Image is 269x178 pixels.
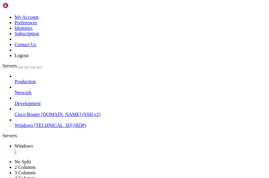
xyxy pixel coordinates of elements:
a: Preferences [15,20,37,25]
span: Windows [15,123,33,128]
a: No Split [15,159,31,164]
a: Cisco Router [DOMAIN_NAME] (SSH v2) [15,112,267,117]
div: Servers [2,133,267,139]
a: Identities [15,26,33,31]
span: Cisco Router [15,112,40,117]
img: Shellngn [2,2,37,9]
span: Windows [15,143,33,149]
a: Logout [15,53,29,58]
a: Network [15,90,267,95]
a: 2 Columns [15,165,36,170]
a:  [15,149,267,154]
span: Servers [2,63,17,68]
span: Development [15,101,41,106]
li: Development [15,95,267,106]
a: Contact Us [15,42,36,47]
a: Subscription [15,31,39,36]
a: Development [15,101,267,106]
a: Windows [15,143,267,154]
li: Network [15,84,267,95]
span: [TECHNICAL_ID] (RDP) [34,123,86,128]
a: Windows [TECHNICAL_ID] (RDP) [15,123,267,128]
a: My Account [15,15,39,20]
a: 3 Columns [15,170,36,175]
span: [DOMAIN_NAME] (SSH v2) [41,112,101,117]
li: Windows [TECHNICAL_ID] (RDP) [15,117,267,128]
span: Production [15,79,36,84]
a: Production [15,79,267,84]
span: Network [15,90,32,95]
li: Cisco Router [DOMAIN_NAME] (SSH v2) [15,106,267,117]
a: Servers [2,63,41,68]
li: Production [15,74,267,84]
